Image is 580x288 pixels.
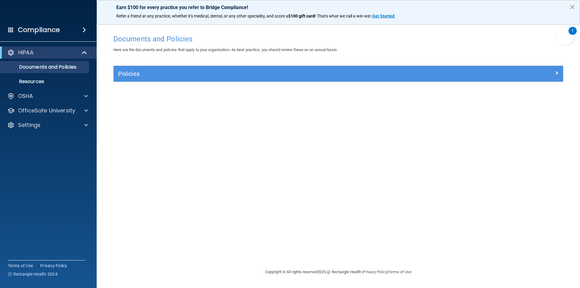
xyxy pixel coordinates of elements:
[569,2,575,12] button: Close
[18,92,33,100] p: OSHA
[7,107,88,114] a: OfficeSafe University
[18,26,60,34] h4: Compliance
[18,49,34,56] p: HIPAA
[8,263,33,269] a: Terms of Use
[7,49,88,56] a: HIPAA
[7,92,88,100] a: OSHA
[116,5,560,10] p: Earn $100 for every practice you refer to Bridge Compliance!
[118,70,446,77] h5: Policies
[7,6,89,18] img: PMB logo
[40,263,67,269] a: Privacy Policy
[18,121,40,129] p: Settings
[113,35,563,43] h4: Documents and Policies
[372,14,395,18] a: Get Started
[4,64,86,70] p: Documents and Policies
[315,14,372,18] span: ! That's what we call a win-win.
[288,14,315,18] strong: $100 gift card
[8,271,57,277] span: Ⓒ Rectangle Health 2024
[118,69,559,79] a: Policies
[372,14,395,18] strong: Get Started
[116,14,288,18] span: Refer a friend at any practice, whether it's medical, dental, or any other speciality, and score a
[4,79,86,85] p: Resources
[228,262,449,282] div: Copyright © All rights reserved 2025 @ Rectangle Health | |
[363,270,387,274] a: Privacy Policy
[7,121,88,129] a: Settings
[113,47,338,52] span: Here are the documents and policies that apply to your organization. As best practice, you should...
[556,27,574,45] button: Open Resource Center, 1 new notification
[388,270,411,274] a: Terms of Use
[18,107,75,114] p: OfficeSafe University
[572,31,574,39] div: 1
